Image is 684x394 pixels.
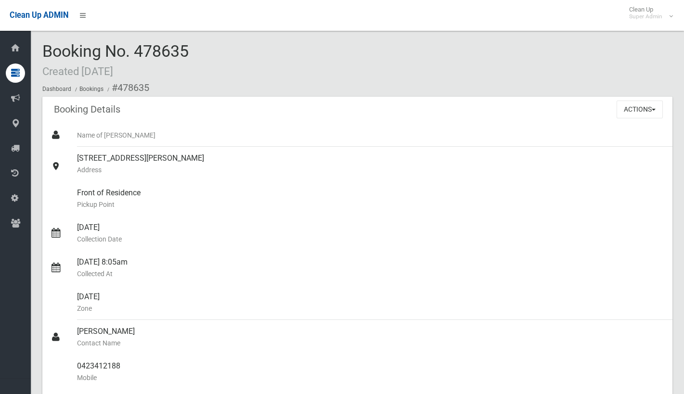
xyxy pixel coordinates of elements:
[105,79,149,97] li: #478635
[42,86,71,92] a: Dashboard
[624,6,672,20] span: Clean Up
[10,11,68,20] span: Clean Up ADMIN
[77,285,665,320] div: [DATE]
[42,65,113,77] small: Created [DATE]
[77,147,665,181] div: [STREET_ADDRESS][PERSON_NAME]
[617,101,663,118] button: Actions
[77,199,665,210] small: Pickup Point
[77,337,665,349] small: Contact Name
[77,303,665,314] small: Zone
[77,129,665,141] small: Name of [PERSON_NAME]
[42,100,132,119] header: Booking Details
[77,181,665,216] div: Front of Residence
[77,216,665,251] div: [DATE]
[77,233,665,245] small: Collection Date
[42,41,189,79] span: Booking No. 478635
[77,372,665,383] small: Mobile
[77,251,665,285] div: [DATE] 8:05am
[77,355,665,389] div: 0423412188
[77,320,665,355] div: [PERSON_NAME]
[79,86,103,92] a: Bookings
[629,13,662,20] small: Super Admin
[77,268,665,280] small: Collected At
[77,164,665,176] small: Address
